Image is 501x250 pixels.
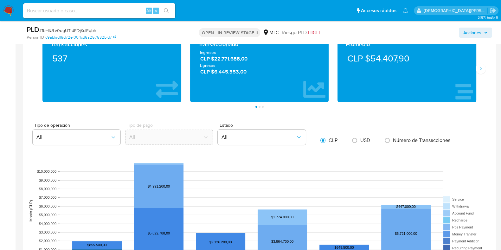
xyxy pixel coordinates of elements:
[146,8,151,14] span: Alt
[478,15,498,20] span: 3.157.1-hotfix-5
[160,6,173,15] button: search-icon
[308,29,319,36] span: HIGH
[27,35,44,40] b: Person ID
[39,27,96,34] span: # 1bHIULv0dgUTldEDjKcIFqbh
[23,7,175,15] input: Buscar usuario o caso...
[155,8,157,14] span: s
[361,7,396,14] span: Accesos rápidos
[459,28,492,38] button: Acciones
[263,29,279,36] div: MLC
[45,35,116,40] a: c9abfad16d72ef00f1cd6a257532bfd7
[403,8,408,13] a: Notificaciones
[463,28,481,38] span: Acciones
[490,7,496,14] a: Salir
[281,29,319,36] span: Riesgo PLD:
[199,28,260,37] p: OPEN - IN REVIEW STAGE II
[424,8,488,14] p: cristian.porley@mercadolibre.com
[27,24,39,35] b: PLD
